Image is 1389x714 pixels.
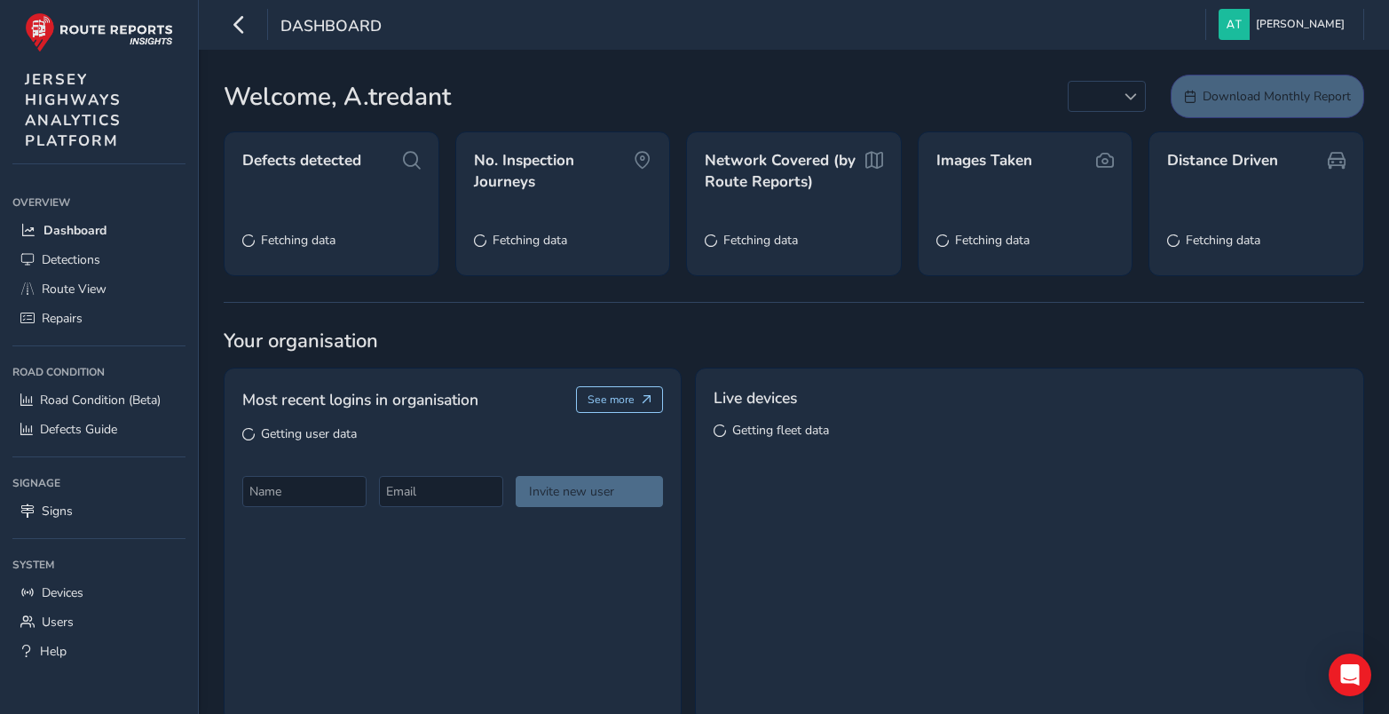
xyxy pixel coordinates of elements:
span: [PERSON_NAME] [1256,9,1345,40]
div: System [12,551,185,578]
span: Fetching data [261,232,335,249]
span: Dashboard [43,222,107,239]
button: [PERSON_NAME] [1219,9,1351,40]
input: Email [379,476,503,507]
span: Repairs [42,310,83,327]
a: Help [12,637,185,666]
span: Detections [42,251,100,268]
span: Fetching data [955,232,1030,249]
span: Road Condition (Beta) [40,392,161,409]
img: diamond-layout [1219,9,1250,40]
span: No. Inspection Journeys [474,150,635,192]
span: Your organisation [224,328,1364,354]
span: Fetching data [723,232,798,249]
button: See more [576,386,664,413]
span: Users [42,614,74,631]
span: See more [588,393,635,407]
a: Signs [12,496,185,526]
span: Route View [42,281,107,297]
span: Signs [42,503,73,520]
span: Most recent logins in organisation [242,388,478,411]
span: Help [40,643,67,660]
span: Distance Driven [1167,150,1278,171]
span: Welcome, A.tredant [224,78,451,115]
span: Images Taken [936,150,1032,171]
span: Live devices [714,386,797,409]
span: Fetching data [1186,232,1260,249]
div: Overview [12,189,185,216]
a: Route View [12,274,185,304]
div: Open Intercom Messenger [1329,654,1371,696]
div: Road Condition [12,359,185,385]
span: Defects detected [242,150,361,171]
span: Defects Guide [40,421,117,438]
a: Detections [12,245,185,274]
a: Repairs [12,304,185,333]
span: Network Covered (by Route Reports) [705,150,865,192]
a: Defects Guide [12,415,185,444]
a: Road Condition (Beta) [12,385,185,415]
a: Devices [12,578,185,607]
a: Dashboard [12,216,185,245]
span: Fetching data [493,232,567,249]
span: Dashboard [280,15,382,40]
span: Devices [42,584,83,601]
span: JERSEY HIGHWAYS ANALYTICS PLATFORM [25,69,122,151]
a: Users [12,607,185,637]
div: Signage [12,470,185,496]
span: Getting user data [261,425,357,442]
input: Name [242,476,367,507]
img: rr logo [25,12,173,52]
span: Getting fleet data [732,422,829,439]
